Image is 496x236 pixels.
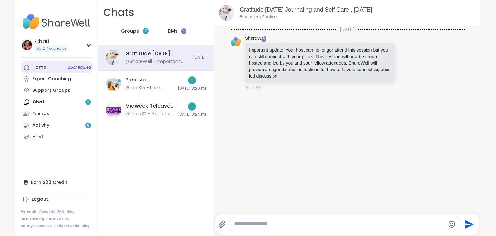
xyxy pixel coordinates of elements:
img: Midweek Release-Coping with Mood, Oct 08 [106,102,121,118]
span: DMs [168,28,178,35]
a: Expert Coaching [21,73,93,85]
a: Logout [21,194,93,205]
a: Host [21,131,93,143]
span: 10:44 AM [245,85,262,91]
span: [DATE] 8:20 PM [178,86,206,91]
div: @ShareWell - Important update: Your host can no longer attend this session but you can still conn... [125,59,189,65]
span: Groups [121,28,139,35]
div: Home [32,64,46,70]
a: Home2Scheduled [21,61,93,73]
iframe: Spotlight [181,28,186,34]
h1: Chats [103,5,134,20]
div: Activity [32,122,49,129]
span: [DATE] 3:24 PM [178,112,206,117]
button: Emoji picker [448,220,456,228]
a: Support Groups [21,85,93,96]
button: Send [461,217,476,231]
div: Friends [32,111,49,117]
img: https://sharewell-space-live.sfo3.digitaloceanspaces.com/user-generated/3f132bb7-f98b-4da5-9917-9... [230,35,243,48]
a: Redeem Code [54,224,79,228]
a: Host Training [21,217,44,221]
div: Positive Psychology for Everyday Happiness, [DATE] [125,76,174,83]
a: FAQ [57,209,64,214]
img: Chafi [22,40,32,50]
div: Expert Coaching [32,76,71,82]
span: 2 [145,28,147,34]
div: 1 [188,76,196,84]
a: Safety Policy [46,217,69,221]
span: 2 Pro credits [43,46,66,51]
div: Gratitude [DATE] Journaling and Self Care , [DATE] [125,50,189,57]
p: Important update: Your host can no longer attend this session but you can still connect with your... [249,47,391,79]
div: Chafi [35,38,67,45]
a: Blog [82,224,89,228]
span: 8 [87,123,89,128]
a: Gratitude [DATE] Journaling and Self Care , [DATE] [240,6,372,13]
img: Gratitude Friday Journaling and Self Care , Oct 10 [106,50,121,65]
span: [DATE] [193,55,206,60]
a: Referrals [21,209,37,214]
div: Earn $20 Credit [21,177,93,188]
div: 1 [188,102,196,111]
a: ShareWell [245,35,266,42]
p: 8 members, 5 online [240,14,277,20]
img: Positive Psychology for Everyday Happiness, Oct 08 [106,76,121,91]
a: Safety Resources [21,224,52,228]
div: @lilac315 - I am having trouble seeing anger as sadness [125,85,174,91]
img: Gratitude Friday Journaling and Self Care , Oct 10 [219,5,234,21]
textarea: Type your message [234,221,445,228]
div: Midweek Release-Coping with Mood, [DATE] [125,102,174,110]
iframe: Spotlight [261,37,266,42]
div: @Linda22 - You are amazing too! [125,111,174,117]
a: Help [67,209,75,214]
div: Logout [32,196,48,203]
div: Support Groups [32,87,70,94]
img: ShareWell Nav Logo [21,10,93,33]
a: Friends [21,108,93,120]
div: Host [32,134,43,140]
a: About Us [39,209,55,214]
a: Activity8 [21,120,93,131]
span: [DATE] [336,26,358,33]
span: 2 Scheduled [68,65,91,70]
